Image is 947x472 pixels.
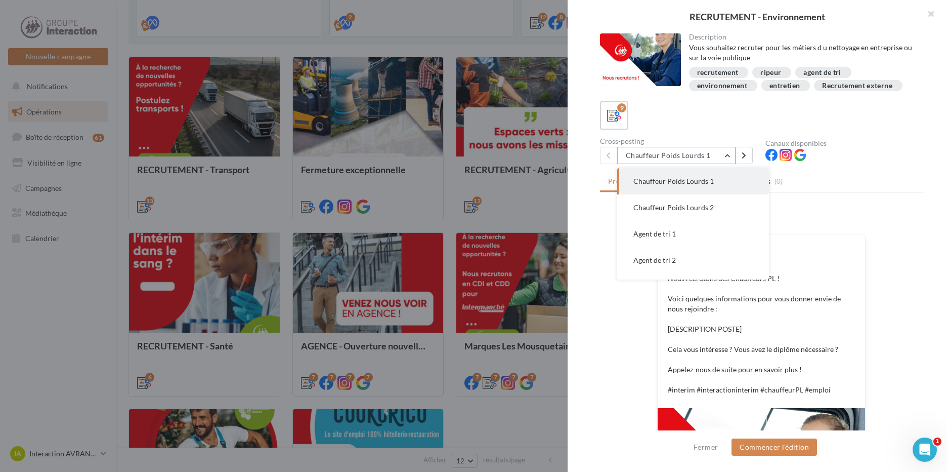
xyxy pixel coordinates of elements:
[617,103,626,112] div: 9
[697,82,748,90] div: environnement
[760,69,781,76] div: ripeur
[633,177,714,185] span: Chauffeur Poids Lourds 1
[697,69,739,76] div: recrutement
[617,194,769,221] button: Chauffeur Poids Lourds 2
[668,273,855,395] p: Nous recrutons des Chauffeurs PL ! Voici quelques informations pour vous donner envie de nous rej...
[633,203,714,212] span: Chauffeur Poids Lourds 2
[765,140,923,147] div: Canaux disponibles
[933,438,941,446] span: 1
[769,82,800,90] div: entretien
[617,247,769,273] button: Agent de tri 2
[584,12,931,21] div: RECRUTEMENT - Environnement
[803,69,841,76] div: agent de tri
[689,43,915,63] div: Vous souhaitez recruter pour les métiers d u nettoyage en entreprise ou sur la voie publique
[913,438,937,462] iframe: Intercom live chat
[633,229,676,238] span: Agent de tri 1
[617,168,769,194] button: Chauffeur Poids Lourds 1
[822,82,892,90] div: Recrutement externe
[600,138,757,145] div: Cross-posting
[689,33,915,41] div: Description
[617,147,736,164] button: Chauffeur Poids Lourds 1
[617,221,769,247] button: Agent de tri 1
[690,441,722,453] button: Fermer
[633,256,676,264] span: Agent de tri 2
[731,439,817,456] button: Commencer l'édition
[774,177,783,185] span: (0)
